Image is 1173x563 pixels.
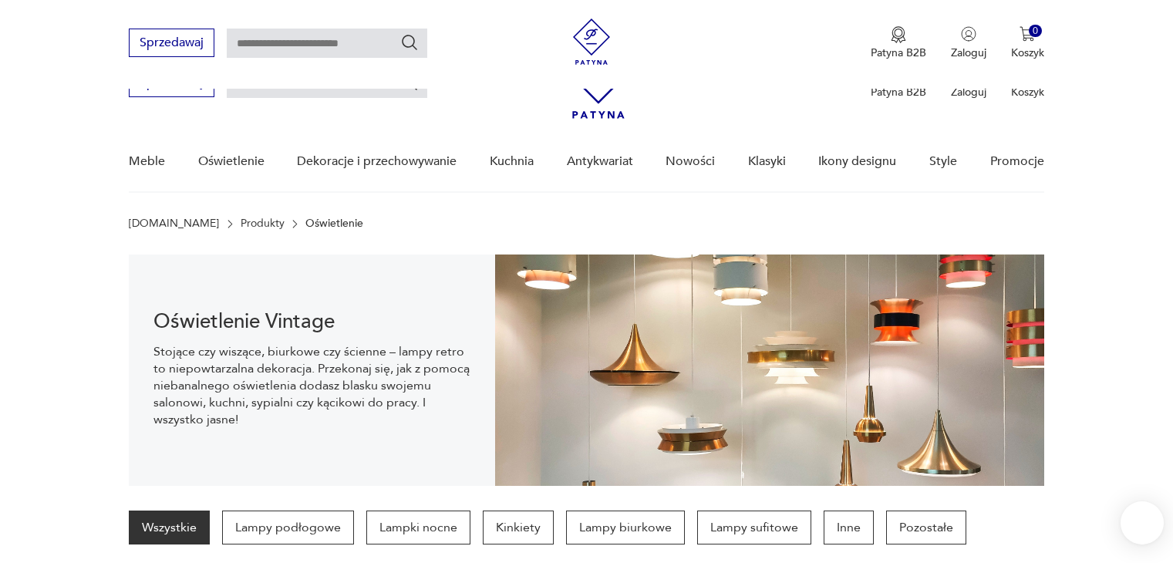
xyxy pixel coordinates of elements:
[483,511,554,544] a: Kinkiety
[1011,46,1044,60] p: Koszyk
[129,217,219,230] a: [DOMAIN_NAME]
[129,511,210,544] a: Wszystkie
[1011,26,1044,60] button: 0Koszyk
[129,39,214,49] a: Sprzedawaj
[366,511,470,544] a: Lampki nocne
[297,132,457,191] a: Dekoracje i przechowywanie
[871,85,926,99] p: Patyna B2B
[886,511,966,544] a: Pozostałe
[1029,25,1042,38] div: 0
[1020,26,1035,42] img: Ikona koszyka
[871,26,926,60] button: Patyna B2B
[129,29,214,57] button: Sprzedawaj
[951,26,986,60] button: Zaloguj
[566,511,685,544] a: Lampy biurkowe
[871,26,926,60] a: Ikona medaluPatyna B2B
[961,26,976,42] img: Ikonka użytkownika
[990,132,1044,191] a: Promocje
[495,255,1044,486] img: Oświetlenie
[400,33,419,52] button: Szukaj
[305,217,363,230] p: Oświetlenie
[241,217,285,230] a: Produkty
[153,312,470,331] h1: Oświetlenie Vintage
[697,511,811,544] a: Lampy sufitowe
[1121,501,1164,544] iframe: Smartsupp widget button
[567,132,633,191] a: Antykwariat
[129,79,214,89] a: Sprzedawaj
[891,26,906,43] img: Ikona medalu
[824,511,874,544] a: Inne
[153,343,470,428] p: Stojące czy wiszące, biurkowe czy ścienne – lampy retro to niepowtarzalna dekoracja. Przekonaj si...
[929,132,957,191] a: Style
[871,46,926,60] p: Patyna B2B
[666,132,715,191] a: Nowości
[951,46,986,60] p: Zaloguj
[951,85,986,99] p: Zaloguj
[568,19,615,65] img: Patyna - sklep z meblami i dekoracjami vintage
[748,132,786,191] a: Klasyki
[490,132,534,191] a: Kuchnia
[198,132,265,191] a: Oświetlenie
[222,511,354,544] a: Lampy podłogowe
[818,132,896,191] a: Ikony designu
[1011,85,1044,99] p: Koszyk
[129,132,165,191] a: Meble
